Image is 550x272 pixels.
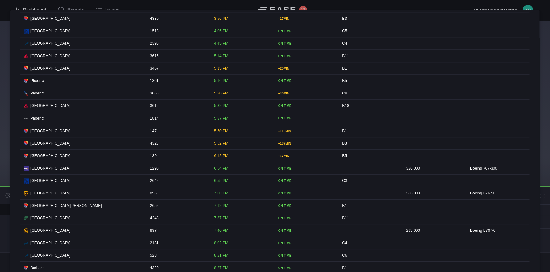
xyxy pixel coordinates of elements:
span: B5 [342,154,347,158]
span: [GEOGRAPHIC_DATA] [30,190,70,196]
span: 5:14 PM [214,54,229,58]
div: 3616 [147,50,210,62]
div: 1290 [147,162,210,174]
span: Phoenix [30,116,44,121]
span: 3:56 PM [214,16,229,21]
span: 6:54 PM [214,166,229,170]
div: 2642 [147,175,210,187]
div: 3615 [147,100,210,112]
span: 5:16 PM [214,79,229,83]
span: [GEOGRAPHIC_DATA] [30,153,70,159]
span: [GEOGRAPHIC_DATA][PERSON_NAME] [30,203,102,208]
div: + 110 MIN [278,129,334,133]
span: B5 [342,79,347,83]
div: + 40 MIN [278,91,334,96]
span: [GEOGRAPHIC_DATA] [30,165,70,171]
span: 5:15 PM [214,66,229,71]
span: Phoenix [30,78,44,84]
span: C9 [342,91,347,95]
span: [GEOGRAPHIC_DATA] [30,41,70,46]
div: + 17 MIN [278,154,334,158]
div: 139 [147,150,210,162]
div: ON TIME [278,266,334,270]
div: 2652 [147,200,210,212]
div: 4323 [147,137,210,149]
div: 1361 [147,75,210,87]
span: [GEOGRAPHIC_DATA] [30,178,70,184]
span: [GEOGRAPHIC_DATA] [30,65,70,71]
div: 1513 [147,25,210,37]
span: 283,000 [406,228,420,233]
span: 8:02 PM [214,241,229,245]
span: 326,000 [406,166,420,170]
div: ON TIME [278,216,334,221]
div: ON TIME [278,116,334,121]
div: ON TIME [278,191,334,196]
span: 7:12 PM [214,203,229,208]
span: [GEOGRAPHIC_DATA] [30,240,70,246]
span: B1 [342,129,347,133]
span: [GEOGRAPHIC_DATA] [30,128,70,134]
div: 895 [147,187,210,199]
div: ON TIME [278,54,334,58]
div: 2131 [147,237,210,249]
span: 8:27 PM [214,266,229,270]
span: B11 [342,216,349,220]
div: + 17 MIN [278,16,334,21]
span: [GEOGRAPHIC_DATA] [30,53,70,59]
span: C5 [342,29,347,33]
span: [GEOGRAPHIC_DATA] [30,215,70,221]
div: + 20 MIN [278,66,334,71]
div: 897 [147,224,210,237]
span: [GEOGRAPHIC_DATA] [30,140,70,146]
span: 4:05 PM [214,29,229,33]
div: 2395 [147,37,210,49]
span: C4 [342,241,347,245]
span: 4:45 PM [214,41,229,46]
div: ON TIME [278,103,334,108]
span: B3 [342,141,347,146]
span: Boeing B767-0 [470,228,496,233]
span: [GEOGRAPHIC_DATA] [30,253,70,258]
span: Phoenix [30,90,44,96]
span: [GEOGRAPHIC_DATA] [30,28,70,34]
span: [GEOGRAPHIC_DATA] [30,103,70,109]
span: 283,000 [406,191,420,195]
div: 147 [147,125,210,137]
span: 7:37 PM [214,216,229,220]
div: 1814 [147,112,210,125]
span: 5:50 PM [214,129,229,133]
div: ON TIME [278,41,334,46]
span: B1 [342,203,347,208]
div: ON TIME [278,253,334,258]
div: ON TIME [278,241,334,246]
span: 5:30 PM [214,91,229,95]
div: ON TIME [278,178,334,183]
span: 8:21 PM [214,253,229,258]
span: C4 [342,41,347,46]
span: B11 [342,54,349,58]
div: 3066 [147,87,210,99]
span: B1 [342,66,347,71]
div: 4330 [147,12,210,25]
div: ON TIME [278,166,334,171]
span: BM [24,116,29,121]
span: B1 [342,266,347,270]
div: 523 [147,249,210,261]
div: ON TIME [278,29,334,34]
span: 5:32 PM [214,103,229,108]
span: B10 [342,103,349,108]
div: ON TIME [278,203,334,208]
span: [GEOGRAPHIC_DATA] [30,16,70,21]
span: [GEOGRAPHIC_DATA] [30,228,70,233]
span: Boeing 767-300 [470,166,498,170]
span: Boeing B767-0 [470,191,496,195]
span: 6:12 PM [214,154,229,158]
span: C3 [342,178,347,183]
span: B3 [342,16,347,21]
div: 3467 [147,62,210,74]
span: 5:37 PM [214,116,229,121]
span: C6 [342,253,347,258]
span: 7:40 PM [214,228,229,233]
span: 6:55 PM [214,178,229,183]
